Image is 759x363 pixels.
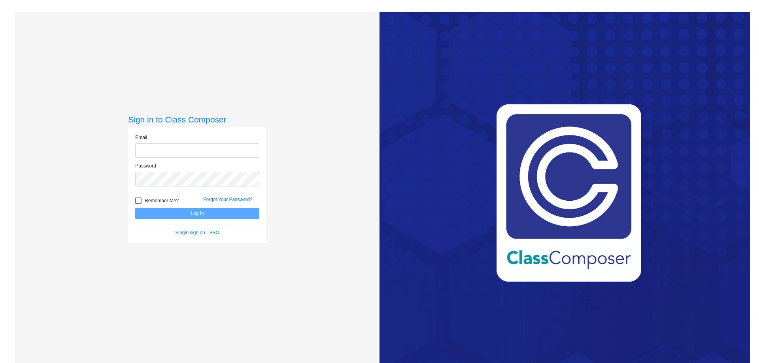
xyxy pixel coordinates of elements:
[135,162,156,169] label: Password
[176,230,219,235] a: Single sign on - SSO
[135,134,147,141] label: Email
[135,208,259,219] button: Log In
[145,196,179,205] span: Remember Me?
[203,197,253,202] a: Forgot Your Password?
[128,115,266,124] h3: Sign in to Class Composer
